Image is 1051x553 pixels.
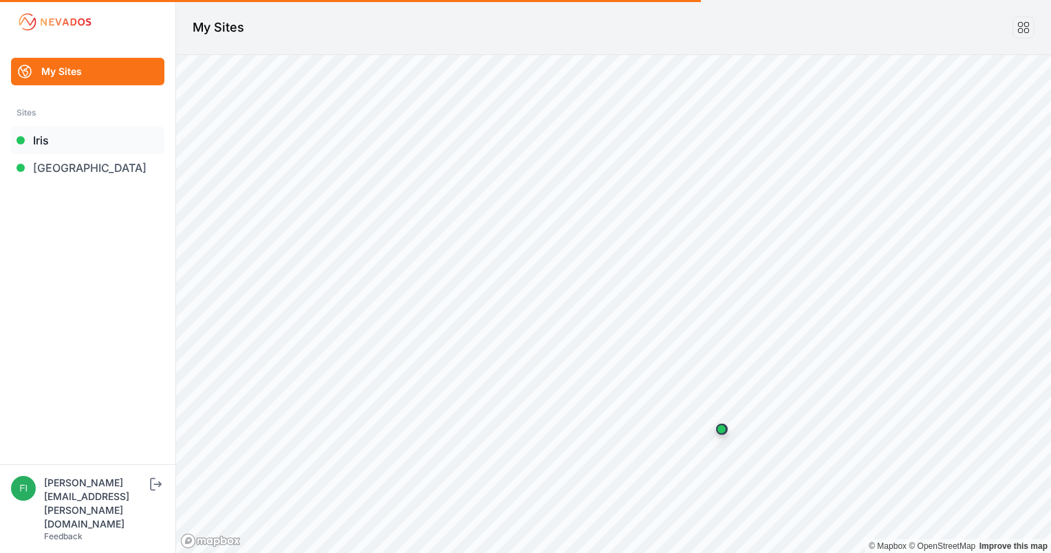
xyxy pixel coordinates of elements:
[11,58,164,85] a: My Sites
[17,11,94,33] img: Nevados
[979,541,1048,551] a: Map feedback
[11,476,36,501] img: fidel.lopez@prim.com
[11,127,164,154] a: Iris
[17,105,159,121] div: Sites
[193,18,244,37] h1: My Sites
[869,541,907,551] a: Mapbox
[176,55,1051,553] canvas: Map
[909,541,975,551] a: OpenStreetMap
[44,476,147,531] div: [PERSON_NAME][EMAIL_ADDRESS][PERSON_NAME][DOMAIN_NAME]
[11,154,164,182] a: [GEOGRAPHIC_DATA]
[44,531,83,541] a: Feedback
[708,415,735,443] div: Map marker
[180,533,241,549] a: Mapbox logo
